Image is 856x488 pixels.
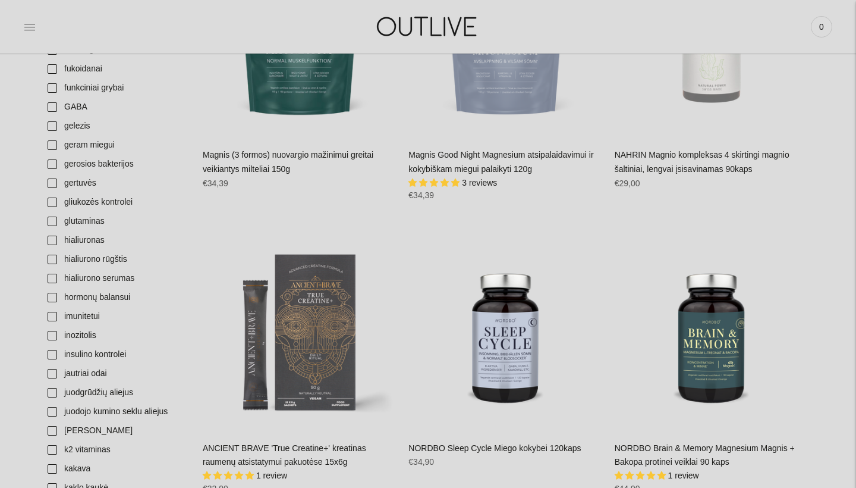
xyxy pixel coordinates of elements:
[40,250,191,269] a: hialiurono rūgštis
[40,421,191,440] a: [PERSON_NAME]
[40,402,191,421] a: juodojo kumino seklu aliejus
[40,326,191,345] a: inozitolis
[40,136,191,155] a: geram miegui
[408,178,462,187] span: 5.00 stars
[40,307,191,326] a: imunitetui
[40,79,191,98] a: funkciniai grybai
[40,440,191,459] a: k2 vitaminas
[203,179,228,188] span: €34,39
[811,14,832,40] a: 0
[40,212,191,231] a: glutaminas
[256,471,287,480] span: 1 review
[408,150,593,174] a: Magnis Good Night Magnesium atsipalaidavimui ir kokybiškam miegui palaikyti 120g
[40,155,191,174] a: gerosios bakterijos
[615,235,808,429] a: NORDBO Brain & Memory Magnesium Magnis + Bakopa protinei veiklai 90 kaps
[615,150,789,174] a: NAHRIN Magnio kompleksas 4 skirtingi magnio šaltiniai, lengvai įsisavinamas 90kaps
[203,235,396,429] a: ANCIENT BRAVE 'True Creatine+' kreatinas raumenų atsistatymui pakuotėse 15x6g
[40,60,191,79] a: fukoidanai
[203,443,366,467] a: ANCIENT BRAVE 'True Creatine+' kreatinas raumenų atsistatymui pakuotėse 15x6g
[40,269,191,288] a: hialiurono serumas
[40,117,191,136] a: gelezis
[408,443,581,453] a: NORDBO Sleep Cycle Miego kokybei 120kaps
[40,98,191,117] a: GABA
[408,457,434,467] span: €34,90
[203,150,373,174] a: Magnis (3 formos) nuovargio mažinimui greitai veikiantys milteliai 150g
[668,471,699,480] span: 1 review
[40,231,191,250] a: hialiuronas
[813,18,830,35] span: 0
[615,443,795,467] a: NORDBO Brain & Memory Magnesium Magnis + Bakopa protinei veiklai 90 kaps
[40,174,191,193] a: gertuvės
[203,471,256,480] span: 5.00 stars
[40,193,191,212] a: gliukozės kontrolei
[40,288,191,307] a: hormonų balansui
[615,179,640,188] span: €29,00
[408,235,602,429] a: NORDBO Sleep Cycle Miego kokybei 120kaps
[462,178,497,187] span: 3 reviews
[40,383,191,402] a: juodgrūdžių aliejus
[40,364,191,383] a: jautriai odai
[354,6,502,47] img: OUTLIVE
[615,471,668,480] span: 5.00 stars
[40,345,191,364] a: insulino kontrolei
[40,459,191,478] a: kakava
[408,190,434,200] span: €34,39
